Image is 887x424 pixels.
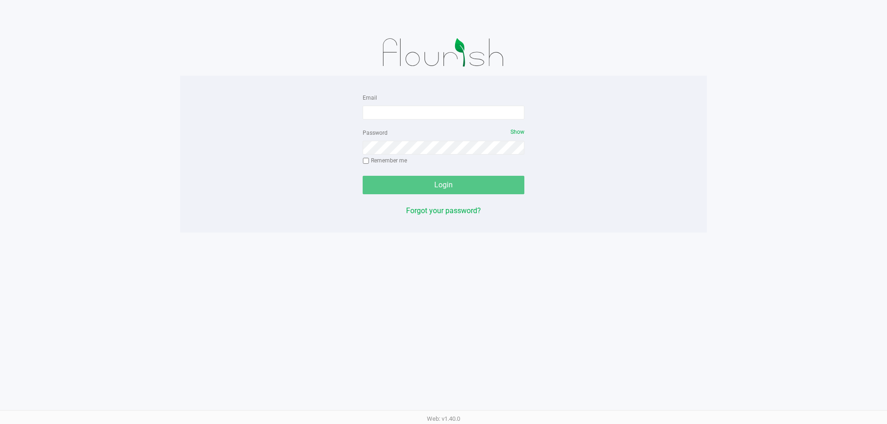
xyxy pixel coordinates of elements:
label: Email [363,94,377,102]
label: Password [363,129,388,137]
label: Remember me [363,156,407,165]
input: Remember me [363,158,369,164]
button: Forgot your password? [406,205,481,216]
span: Show [510,129,524,135]
span: Web: v1.40.0 [427,415,460,422]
